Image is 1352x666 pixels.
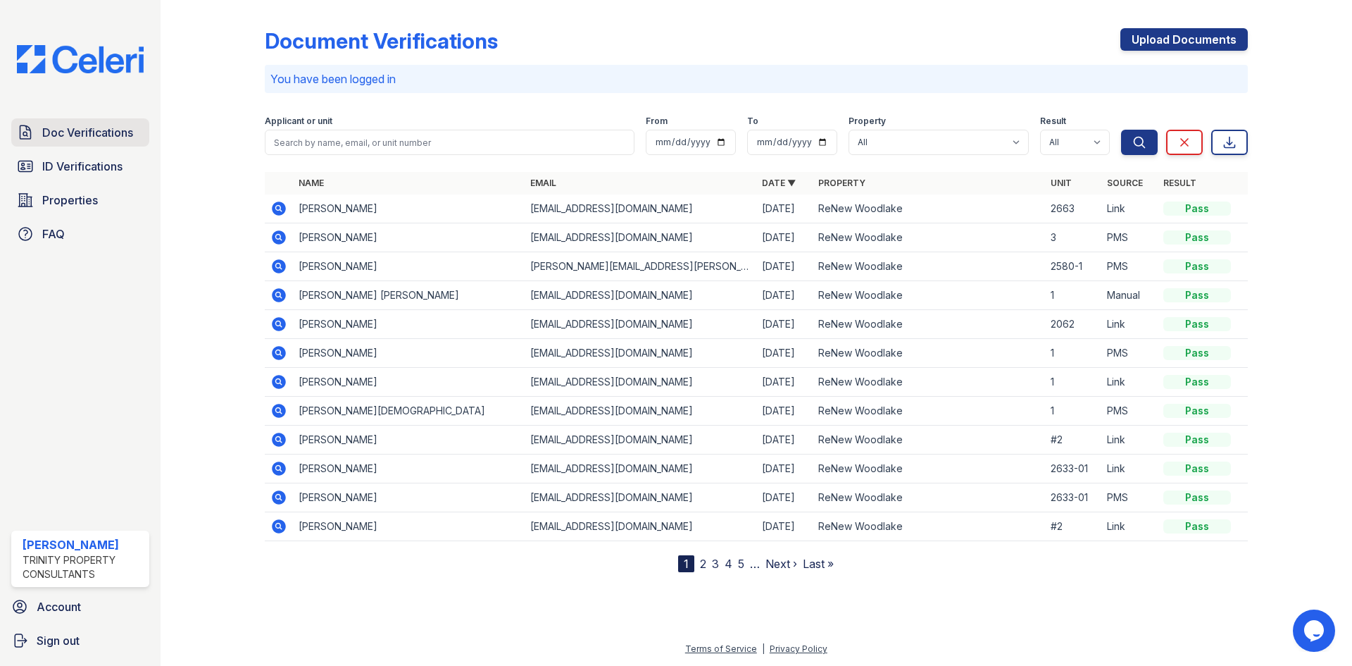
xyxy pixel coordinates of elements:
[42,158,123,175] span: ID Verifications
[1101,455,1158,483] td: Link
[1163,404,1231,418] div: Pass
[265,116,332,127] label: Applicant or unit
[525,281,756,310] td: [EMAIL_ADDRESS][DOMAIN_NAME]
[37,598,81,615] span: Account
[756,455,813,483] td: [DATE]
[42,124,133,141] span: Doc Verifications
[525,426,756,455] td: [EMAIL_ADDRESS][DOMAIN_NAME]
[849,116,886,127] label: Property
[293,339,525,368] td: [PERSON_NAME]
[712,557,719,571] a: 3
[738,557,744,571] a: 5
[6,627,155,655] a: Sign out
[1101,281,1158,310] td: Manual
[813,368,1044,397] td: ReNew Woodlake
[42,192,98,209] span: Properties
[11,152,149,180] a: ID Verifications
[1101,252,1158,281] td: PMS
[725,557,732,571] a: 4
[1101,483,1158,512] td: PMS
[756,310,813,339] td: [DATE]
[42,226,65,242] span: FAQ
[756,281,813,310] td: [DATE]
[813,339,1044,368] td: ReNew Woodlake
[1101,368,1158,397] td: Link
[1120,28,1248,51] a: Upload Documents
[756,339,813,368] td: [DATE]
[293,397,525,426] td: [PERSON_NAME][DEMOGRAPHIC_DATA]
[1045,397,1101,426] td: 1
[1163,433,1231,447] div: Pass
[813,512,1044,541] td: ReNew Woodlake
[756,195,813,223] td: [DATE]
[525,195,756,223] td: [EMAIL_ADDRESS][DOMAIN_NAME]
[1045,512,1101,541] td: #2
[813,223,1044,252] td: ReNew Woodlake
[11,118,149,147] a: Doc Verifications
[646,116,668,127] label: From
[747,116,758,127] label: To
[293,455,525,483] td: [PERSON_NAME]
[1163,230,1231,245] div: Pass
[1163,259,1231,273] div: Pass
[813,397,1044,426] td: ReNew Woodlake
[765,557,797,571] a: Next ›
[1045,368,1101,397] td: 1
[756,483,813,512] td: [DATE]
[293,281,525,310] td: [PERSON_NAME] [PERSON_NAME]
[818,178,865,188] a: Property
[1163,346,1231,360] div: Pass
[1045,223,1101,252] td: 3
[270,70,1242,87] p: You have been logged in
[293,426,525,455] td: [PERSON_NAME]
[525,397,756,426] td: [EMAIL_ADDRESS][DOMAIN_NAME]
[265,28,498,54] div: Document Verifications
[6,593,155,621] a: Account
[1045,252,1101,281] td: 2580-1
[1163,178,1196,188] a: Result
[700,557,706,571] a: 2
[1045,195,1101,223] td: 2663
[23,553,144,581] div: Trinity Property Consultants
[1101,512,1158,541] td: Link
[293,512,525,541] td: [PERSON_NAME]
[756,426,813,455] td: [DATE]
[293,310,525,339] td: [PERSON_NAME]
[1101,310,1158,339] td: Link
[803,557,834,571] a: Last »
[23,536,144,553] div: [PERSON_NAME]
[525,339,756,368] td: [EMAIL_ADDRESS][DOMAIN_NAME]
[525,252,756,281] td: [PERSON_NAME][EMAIL_ADDRESS][PERSON_NAME][DOMAIN_NAME]
[525,223,756,252] td: [EMAIL_ADDRESS][DOMAIN_NAME]
[1101,339,1158,368] td: PMS
[770,643,827,654] a: Privacy Policy
[1107,178,1143,188] a: Source
[813,426,1044,455] td: ReNew Woodlake
[1051,178,1072,188] a: Unit
[1101,195,1158,223] td: Link
[756,252,813,281] td: [DATE]
[1101,397,1158,426] td: PMS
[1163,288,1231,302] div: Pass
[11,220,149,248] a: FAQ
[530,178,556,188] a: Email
[678,555,694,572] div: 1
[1101,426,1158,455] td: Link
[1163,317,1231,331] div: Pass
[1163,375,1231,389] div: Pass
[1163,202,1231,216] div: Pass
[750,555,760,572] span: …
[11,186,149,214] a: Properties
[1293,610,1338,652] iframe: chat widget
[525,368,756,397] td: [EMAIL_ADDRESS][DOMAIN_NAME]
[1101,223,1158,252] td: PMS
[1045,455,1101,483] td: 2633-01
[762,643,765,654] div: |
[1163,462,1231,476] div: Pass
[756,397,813,426] td: [DATE]
[1163,519,1231,534] div: Pass
[525,483,756,512] td: [EMAIL_ADDRESS][DOMAIN_NAME]
[685,643,757,654] a: Terms of Service
[1045,339,1101,368] td: 1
